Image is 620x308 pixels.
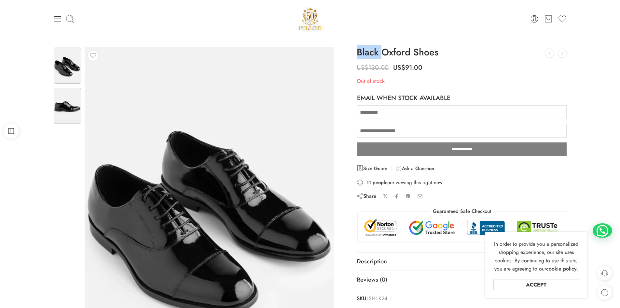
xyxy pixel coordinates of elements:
legend: Guaranteed Safe Checkout [430,208,494,215]
p: Out of stock [357,77,567,85]
bdi: 130.00 [357,63,389,72]
a: Share on Facebook [394,194,399,199]
a: Accept [493,280,579,290]
h4: Email when stock available [357,94,450,102]
h1: Black Oxford Shoes [357,47,567,58]
span: US$ [357,63,368,72]
a: Size Guide [357,165,387,172]
a: Cart [544,14,553,23]
a: Wishlist [558,14,567,23]
a: Reviews (0) [357,271,567,289]
strong: people [373,179,388,186]
img: Artboard 1 [54,88,81,124]
a: Share on X [383,194,388,199]
strong: 11 [366,179,371,186]
div: are viewing this right now [357,179,567,186]
a: cookie policy. [546,265,578,273]
a: Login / Register [530,14,539,23]
span: In order to provide you a personalized shopping experience, our site uses cookies. By continuing ... [494,240,578,273]
a: Pin on Pinterest [406,194,411,199]
span: US$ [393,63,405,72]
strong: SKU: [357,294,368,303]
a: Email to your friends [417,194,423,199]
img: Artboard 1 [54,48,81,84]
a: Description [357,253,567,271]
bdi: 91.00 [393,63,422,72]
a: Ask a Question [395,165,434,172]
img: Pellini [296,5,324,33]
div: Share [357,193,377,200]
img: Trust [363,218,561,237]
a: Pellini - [296,5,324,33]
span: SH-LK24 [369,294,387,303]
